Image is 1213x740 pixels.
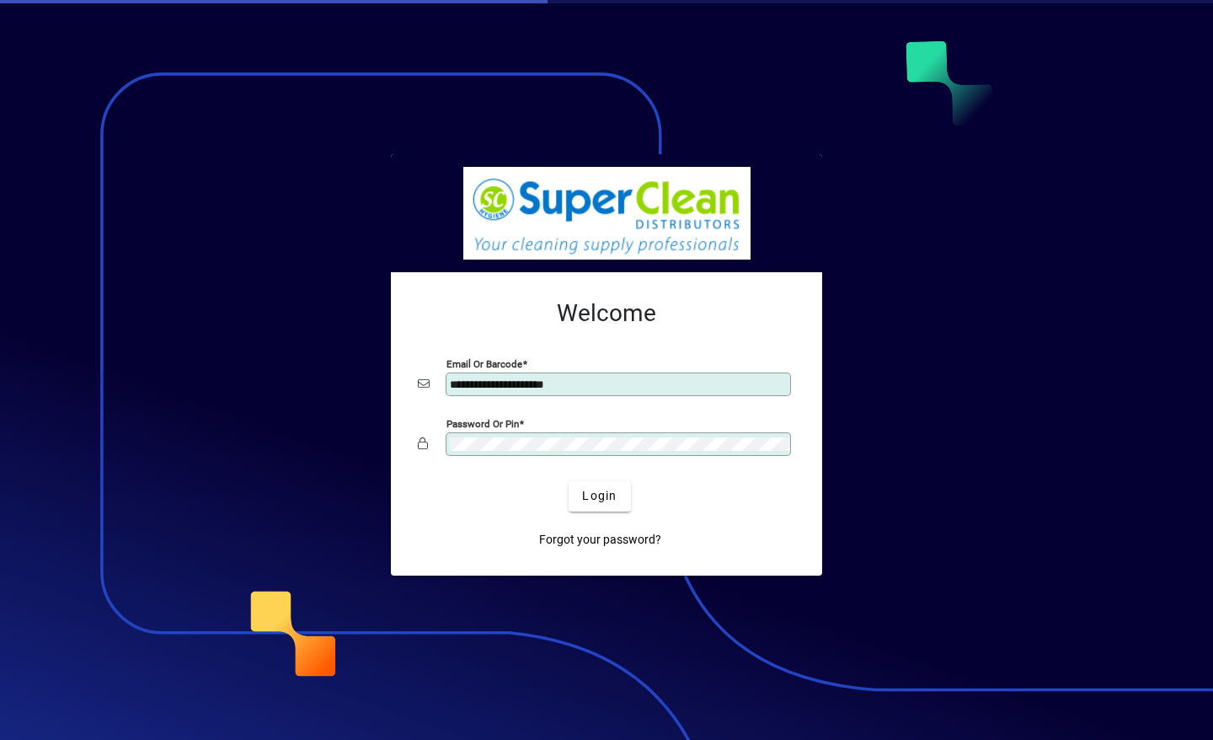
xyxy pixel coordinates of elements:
a: Forgot your password? [532,525,668,555]
mat-label: Password or Pin [446,417,519,429]
h2: Welcome [418,299,795,328]
mat-label: Email or Barcode [446,357,522,369]
span: Forgot your password? [539,531,661,549]
span: Login [582,487,617,505]
button: Login [569,481,630,512]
